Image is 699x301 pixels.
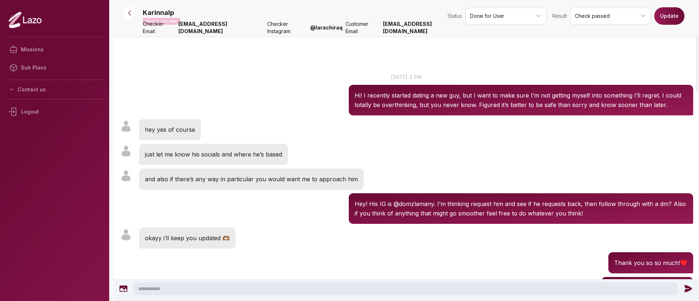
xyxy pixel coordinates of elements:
[355,91,687,110] p: Hi! I recently started dating a new guy, but I want to make sure I’m not getting myself into some...
[143,18,180,25] p: Mission completed
[145,233,230,243] p: okayy i’ll keep you updated 🫶🏾
[310,24,343,31] strong: @ larachiraq
[143,8,174,18] p: Karinnalp
[614,258,687,268] p: Thank you so so much!♥️
[119,228,133,241] img: User avatar
[114,73,699,81] p: [DATE] 4 pm
[345,20,380,35] span: Customer Email:
[355,199,687,218] p: Hey! His IG is @domzlamany. I’m thinking request him and see if he requests back, then follow thr...
[145,174,358,184] p: and also if there’s any way in particular you would want me to approach him
[145,150,282,159] p: just let me know his socials and where he’s based
[654,7,684,25] button: Update
[119,144,133,158] img: User avatar
[178,20,264,35] strong: [EMAIL_ADDRESS][DOMAIN_NAME]
[145,125,195,134] p: hey yes of course
[6,59,103,77] a: Sub Plans
[267,20,307,35] span: Checker Instagram:
[6,40,103,59] a: Missions
[119,120,133,133] img: User avatar
[119,169,133,182] img: User avatar
[6,83,103,96] button: Contact us
[143,20,175,35] span: Checker Email:
[6,102,103,121] div: Logout
[383,20,469,35] strong: [EMAIL_ADDRESS][DOMAIN_NAME]
[552,12,567,20] span: Result
[447,12,462,20] span: Status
